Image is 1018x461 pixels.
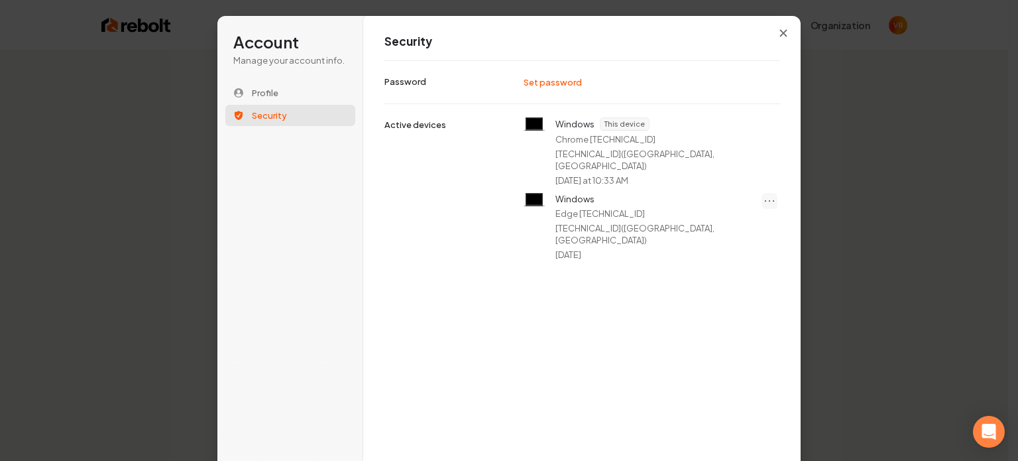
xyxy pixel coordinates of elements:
[973,416,1005,448] div: Open Intercom Messenger
[252,109,287,121] span: Security
[762,193,777,209] button: Open menu
[771,21,795,45] button: Close modal
[225,105,355,126] button: Security
[384,76,426,88] p: Password
[555,222,756,246] p: [TECHNICAL_ID] ( [GEOGRAPHIC_DATA], [GEOGRAPHIC_DATA] )
[555,174,628,186] p: [DATE] at 10:33 AM
[555,118,594,130] p: Windows
[252,87,278,99] span: Profile
[555,249,581,261] p: [DATE]
[225,82,355,103] button: Profile
[555,193,594,205] p: Windows
[384,119,446,131] p: Active devices
[600,118,649,130] span: This device
[555,208,645,220] p: Edge [TECHNICAL_ID]
[555,133,655,145] p: Chrome [TECHNICAL_ID]
[555,148,777,172] p: [TECHNICAL_ID] ( [GEOGRAPHIC_DATA], [GEOGRAPHIC_DATA] )
[517,72,590,92] button: Set password
[384,34,780,50] h1: Security
[233,32,347,53] h1: Account
[233,54,347,66] p: Manage your account info.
